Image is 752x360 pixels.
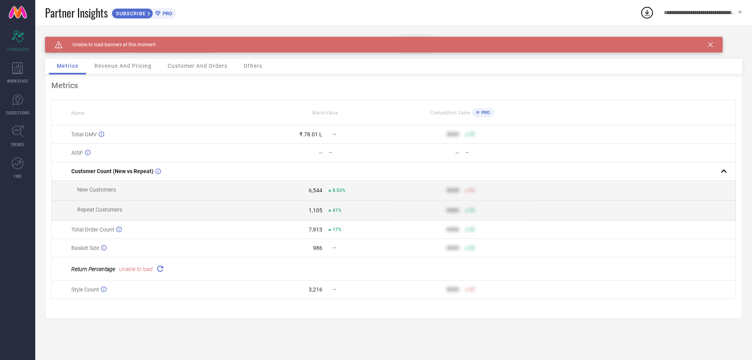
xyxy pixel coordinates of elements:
div: — [455,150,459,156]
span: Repeat Customers [77,206,122,213]
span: PRO [479,110,490,115]
span: 50 [469,245,475,251]
span: — [333,287,336,292]
div: 3,216 [309,286,322,293]
div: 7,913 [309,226,322,233]
div: 9999 [446,131,459,137]
div: 9999 [446,187,459,194]
div: 9999 [446,245,459,251]
div: Reload "Return Percentage " [155,263,166,274]
span: SCORECARDS [6,46,29,52]
span: 41% [333,208,342,213]
span: 50 [469,188,475,193]
span: Customer And Orders [168,63,228,69]
span: PRO [161,11,172,16]
span: 17% [333,227,342,232]
span: WORKSPACE [7,78,29,84]
span: Metrics [57,63,78,69]
span: Customer Count (New vs Repeat) [71,168,154,174]
span: Others [244,63,262,69]
div: Metrics [51,81,736,90]
span: Unable to load [119,266,153,272]
span: Style Count [71,286,99,293]
span: — [333,132,336,137]
span: Unable to load banners at this moment [63,42,155,47]
span: Brand Value [312,110,338,116]
span: 50 [469,287,475,292]
span: Total Order Count [71,226,114,233]
span: — [333,245,336,251]
span: New Customers [77,186,116,193]
div: — [465,150,530,156]
span: 50 [469,132,475,137]
span: Basket Size [71,245,99,251]
div: 6,544 [309,187,322,194]
div: — [318,150,323,156]
span: TRENDS [11,141,24,147]
div: 986 [313,245,322,251]
div: ₹ 78.01 L [299,131,322,137]
a: SUBSCRIBEPRO [112,6,176,19]
span: Competitors Value [430,110,470,116]
span: 50 [469,227,475,232]
div: 9999 [446,207,459,213]
span: Revenue And Pricing [94,63,152,69]
span: FWD [14,173,22,179]
span: 8.53% [333,188,345,193]
span: SUGGESTIONS [6,110,30,116]
span: Return Percentage [71,266,115,272]
div: 9999 [446,286,459,293]
span: Partner Insights [45,5,108,21]
div: 9999 [446,226,459,233]
div: 1,105 [309,207,322,213]
span: Total GMV [71,131,97,137]
span: 50 [469,208,475,213]
span: Name [71,110,84,116]
div: — [329,150,393,156]
span: SUBSCRIBE [112,11,148,16]
div: Brand [45,37,123,42]
div: Open download list [640,5,654,20]
span: AISP [71,150,83,156]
